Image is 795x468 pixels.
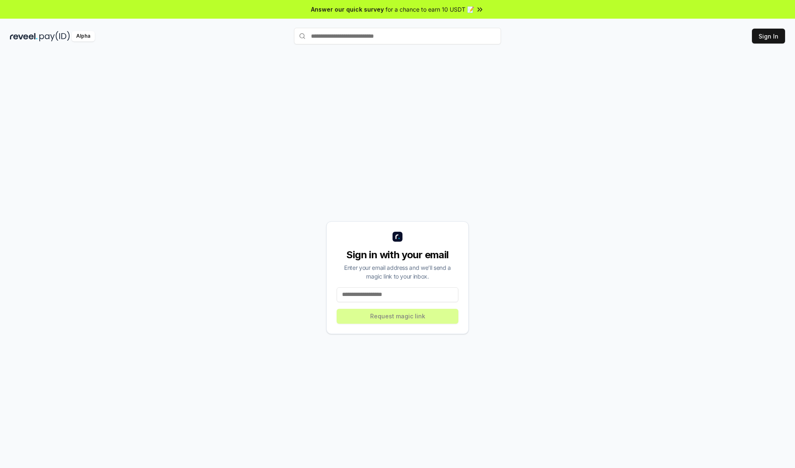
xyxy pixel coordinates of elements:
div: Alpha [72,31,95,41]
div: Enter your email address and we’ll send a magic link to your inbox. [337,263,458,281]
span: for a chance to earn 10 USDT 📝 [385,5,474,14]
button: Sign In [752,29,785,44]
div: Sign in with your email [337,248,458,262]
span: Answer our quick survey [311,5,384,14]
img: logo_small [393,232,402,242]
img: reveel_dark [10,31,38,41]
img: pay_id [39,31,70,41]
